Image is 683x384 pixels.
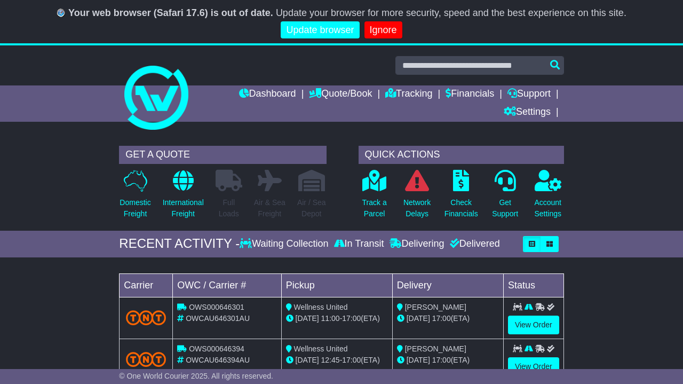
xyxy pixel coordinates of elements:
[294,344,348,353] span: Wellness United
[407,356,430,364] span: [DATE]
[189,344,244,353] span: OWS000646394
[254,197,285,220] p: Air & Sea Freight
[534,197,561,220] p: Account Settings
[163,197,204,220] p: International Freight
[534,169,562,225] a: AccountSettings
[397,355,499,366] div: (ETA)
[239,85,296,104] a: Dashboard
[119,169,151,225] a: DomesticFreight
[126,310,166,325] img: TNT_Domestic.png
[173,273,281,297] td: OWC / Carrier #
[403,197,431,220] p: Network Delays
[240,238,331,250] div: Waiting Collection
[491,169,519,225] a: GetSupport
[407,314,430,323] span: [DATE]
[309,85,372,104] a: Quote/Book
[331,238,387,250] div: In Transit
[403,169,431,225] a: NetworkDelays
[68,7,273,18] b: Your web browser (Safari 17.6) is out of date.
[342,314,361,323] span: 17:00
[504,104,551,122] a: Settings
[342,356,361,364] span: 17:00
[508,357,559,376] a: View Order
[186,356,250,364] span: OWCAU646394AU
[492,197,518,220] p: Get Support
[364,21,402,39] a: Ignore
[296,356,319,364] span: [DATE]
[503,273,563,297] td: Status
[362,169,387,225] a: Track aParcel
[162,169,204,225] a: InternationalFreight
[297,197,326,220] p: Air / Sea Depot
[444,169,479,225] a: CheckFinancials
[507,85,551,104] a: Support
[119,372,273,380] span: © One World Courier 2025. All rights reserved.
[189,303,244,311] span: OWS000646301
[405,344,466,353] span: [PERSON_NAME]
[405,303,466,311] span: [PERSON_NAME]
[281,21,359,39] a: Update browser
[294,303,348,311] span: Wellness United
[119,146,326,164] div: GET A QUOTE
[444,197,478,220] p: Check Financials
[447,238,500,250] div: Delivered
[120,197,150,220] p: Domestic Freight
[385,85,432,104] a: Tracking
[432,356,451,364] span: 17:00
[321,314,340,323] span: 11:00
[119,236,240,252] div: RECENT ACTIVITY -
[446,85,494,104] a: Financials
[397,313,499,324] div: (ETA)
[296,314,319,323] span: [DATE]
[392,273,503,297] td: Delivery
[432,314,451,323] span: 17:00
[126,352,166,366] img: TNT_Domestic.png
[286,313,388,324] div: - (ETA)
[120,273,173,297] td: Carrier
[321,356,340,364] span: 12:45
[276,7,626,18] span: Update your browser for more security, speed and the best experience on this site.
[362,197,387,220] p: Track a Parcel
[359,146,564,164] div: QUICK ACTIONS
[216,197,242,220] p: Full Loads
[387,238,447,250] div: Delivering
[286,355,388,366] div: - (ETA)
[508,316,559,334] a: View Order
[186,314,250,323] span: OWCAU646301AU
[281,273,392,297] td: Pickup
